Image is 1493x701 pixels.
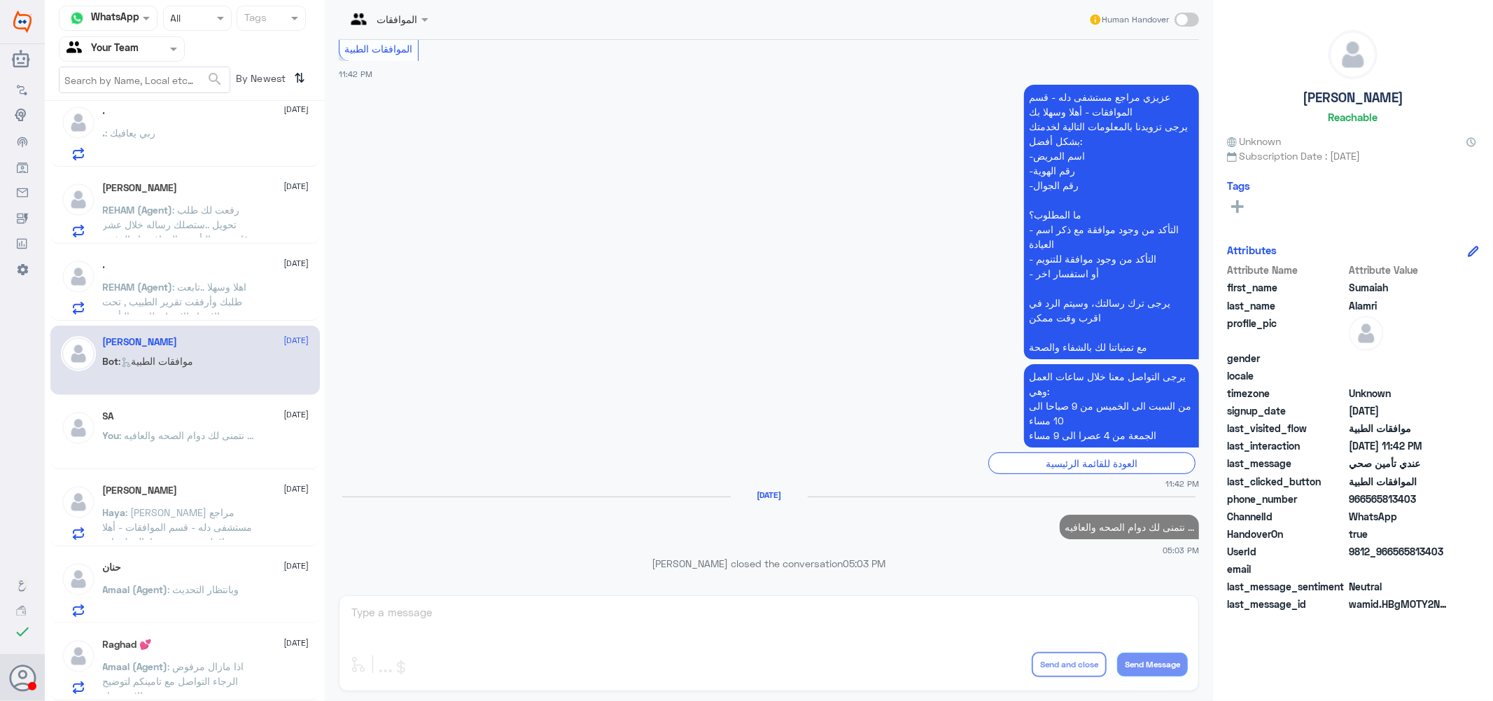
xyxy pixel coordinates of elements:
button: Avatar [9,665,36,691]
span: locale [1227,368,1346,383]
span: last_interaction [1227,438,1346,453]
img: yourTeam.svg [66,39,87,60]
img: defaultAdmin.png [61,410,96,445]
span: last_clicked_button [1227,474,1346,489]
span: UserId [1227,544,1346,559]
h6: Attributes [1227,244,1277,256]
button: Send and close [1032,652,1107,677]
button: Send Message [1117,653,1188,676]
p: 15/10/2025, 5:03 PM [1060,515,1199,539]
img: whatsapp.png [66,8,87,29]
span: ChannelId [1227,509,1346,524]
span: [DATE] [284,408,309,421]
span: HandoverOn [1227,527,1346,541]
span: [DATE] [284,560,309,572]
span: [DATE] [284,257,309,270]
span: الموافقات الطبية [345,43,413,55]
span: [DATE] [284,334,309,347]
span: 2025-10-14T20:42:00.506Z [1349,403,1450,418]
div: العودة للقائمة الرئيسية [988,452,1196,474]
span: Amaal (Agent) [103,583,168,595]
p: [PERSON_NAME] closed the conversation [339,556,1199,571]
span: . [103,127,106,139]
img: Widebot Logo [13,11,31,33]
span: Attribute Value [1349,263,1450,277]
span: last_message_id [1227,597,1346,611]
span: : رفعت لك طلب تحويل ..ستصلك رساله خلال عشر دقايق من التأمين بالموافقه او الرفض في حال الموافقه سي... [103,204,253,275]
img: defaultAdmin.png [1349,316,1384,351]
span: Bot [103,355,119,367]
span: REHAM (Agent) [103,281,173,293]
span: true [1349,527,1450,541]
span: Amaal (Agent) [103,660,168,672]
span: 2025-10-14T20:42:31.504Z [1349,438,1450,453]
span: : نتمنى لك دوام الصحه والعافيه ... [120,429,254,441]
span: [DATE] [284,637,309,649]
span: email [1227,562,1346,576]
span: Unknown [1227,134,1282,148]
span: موافقات الطبية [1349,421,1450,436]
span: Attribute Name [1227,263,1346,277]
img: defaultAdmin.png [61,259,96,294]
span: Haya [103,506,126,518]
h5: Sumaiah Alamri [103,336,178,348]
span: null [1349,562,1450,576]
span: : موافقات الطبية [119,355,194,367]
span: timezone [1227,386,1346,401]
h5: Raghad 💕 [103,639,152,651]
button: search [206,68,223,91]
i: check [14,623,31,640]
span: : ربي يعافيك [106,127,156,139]
span: [DATE] [284,483,309,495]
p: 14/10/2025, 11:42 PM [1024,85,1199,359]
h5: Haya Aldhwaian [103,485,178,497]
span: 2 [1349,509,1450,524]
div: Tags [242,10,267,28]
h5: حنان [103,562,122,574]
span: 0 [1349,579,1450,594]
span: last_message_sentiment [1227,579,1346,594]
span: gender [1227,351,1346,366]
span: 11:42 PM [1165,478,1199,490]
span: 05:03 PM [1163,544,1199,556]
span: first_name [1227,280,1346,295]
h5: . [103,259,106,271]
h5: . [103,105,106,117]
img: defaultAdmin.png [61,182,96,217]
span: last_visited_flow [1227,421,1346,436]
span: search [206,71,223,88]
span: Alamri [1349,298,1450,313]
span: 11:42 PM [339,69,372,78]
span: last_message [1227,456,1346,471]
h6: Reachable [1329,111,1378,123]
span: 9812_966565813403 [1349,544,1450,559]
span: Sumaiah [1349,280,1450,295]
img: defaultAdmin.png [61,562,96,597]
span: Subscription Date : [DATE] [1227,148,1479,163]
img: defaultAdmin.png [61,485,96,520]
span: 05:03 PM [843,557,886,569]
span: Unknown [1349,386,1450,401]
img: defaultAdmin.png [61,639,96,674]
span: By Newest [230,67,289,95]
h5: عبدالله [103,182,178,194]
span: 966565813403 [1349,492,1450,506]
span: REHAM (Agent) [103,204,173,216]
span: عندي تأمين صحي [1349,456,1450,471]
span: profile_pic [1227,316,1346,348]
span: [DATE] [284,103,309,116]
img: defaultAdmin.png [61,105,96,140]
span: wamid.HBgMOTY2NTY1ODEzNDAzFQIAEhgUM0E3Q0I3NjQ4Njk0MEMzRTlFRjUA [1349,597,1450,611]
h6: [DATE] [731,490,808,500]
p: 14/10/2025, 11:42 PM [1024,364,1199,447]
span: : وبانتظار التحديث [168,583,239,595]
span: last_name [1227,298,1346,313]
span: signup_date [1227,403,1346,418]
h5: SA [103,410,114,422]
span: Human Handover [1102,13,1170,26]
input: Search by Name, Local etc… [59,67,230,92]
img: defaultAdmin.png [61,336,96,371]
img: defaultAdmin.png [1329,31,1377,78]
span: phone_number [1227,492,1346,506]
h6: Tags [1227,179,1250,192]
